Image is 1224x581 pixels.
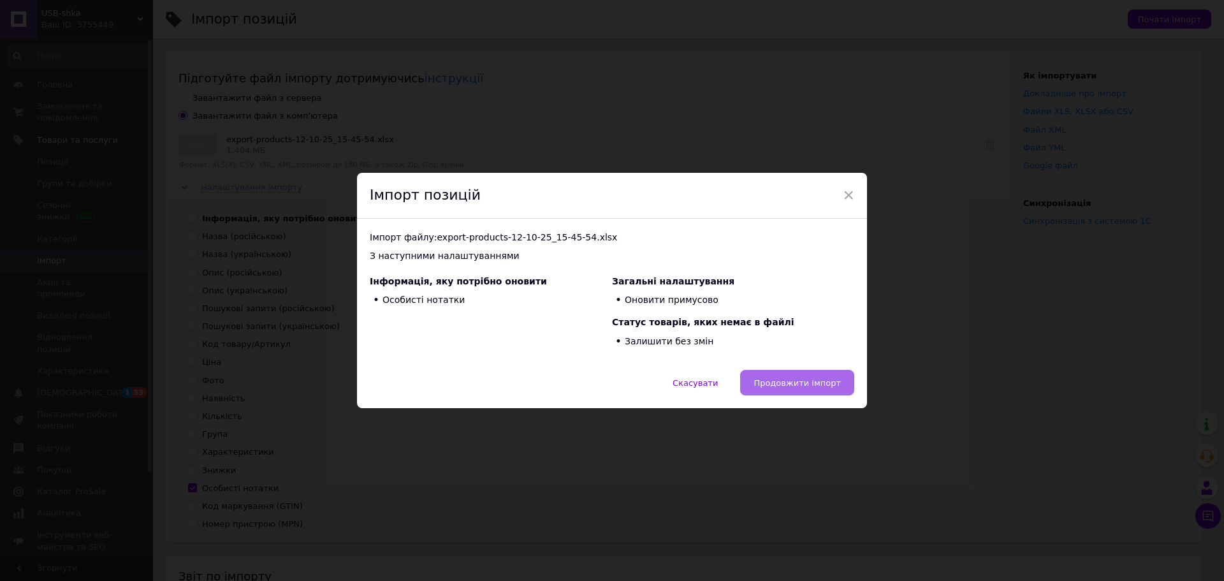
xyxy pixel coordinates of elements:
li: Залишити без змін [612,334,854,349]
div: З наступними налаштуваннями [370,250,854,263]
div: Імпорт файлу: export-products-12-10-25_15-45-54.xlsx [370,232,854,244]
span: × [843,184,854,206]
span: Статус товарів, яких немає в файлі [612,317,794,327]
div: Імпорт позицій [357,173,867,219]
li: Особисті нотатки [370,293,612,309]
span: Скасувати [673,378,718,388]
button: Скасувати [659,370,731,395]
span: Інформація, яку потрібно оновити [370,276,547,286]
li: Оновити примусово [612,293,854,309]
button: Продовжити імпорт [740,370,854,395]
span: Загальні налаштування [612,276,734,286]
span: Продовжити імпорт [754,378,841,388]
